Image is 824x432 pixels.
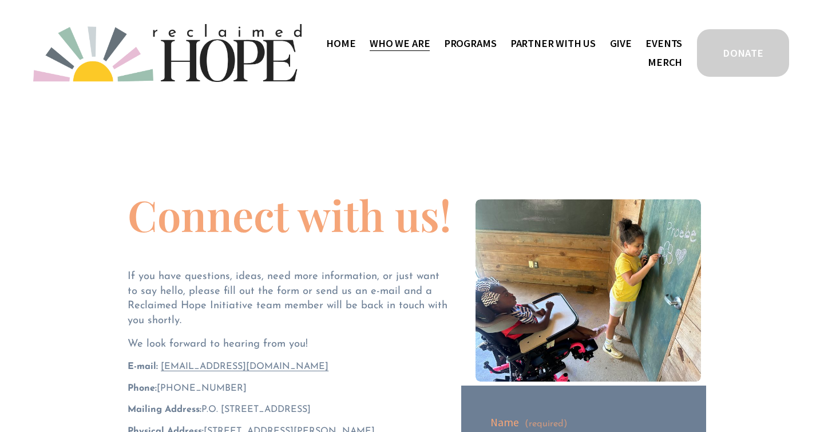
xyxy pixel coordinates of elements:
span: We look forward to hearing from you! [128,339,308,349]
strong: E-mail: [128,362,158,371]
span: If you have questions, ideas, need more information, or just want to say hello, please fill out t... [128,271,451,327]
a: folder dropdown [510,34,596,53]
a: Events [645,34,682,53]
strong: Mailing Address: [128,405,201,414]
span: ‪[PHONE_NUMBER]‬ [128,384,247,393]
span: Who We Are [370,35,430,52]
span: Name [490,415,519,430]
a: Give [610,34,632,53]
strong: Phone: [128,384,157,393]
span: (required) [525,419,568,429]
a: Home [326,34,355,53]
span: Partner With Us [510,35,596,52]
a: [EMAIL_ADDRESS][DOMAIN_NAME] [161,362,328,371]
h1: Connect with us! [128,194,451,236]
a: DONATE [695,28,791,78]
img: Reclaimed Hope Initiative [33,24,302,82]
a: folder dropdown [370,34,430,53]
span: Programs [444,35,497,52]
a: Merch [648,53,682,72]
span: P.O. [STREET_ADDRESS] [128,405,311,414]
a: folder dropdown [444,34,497,53]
